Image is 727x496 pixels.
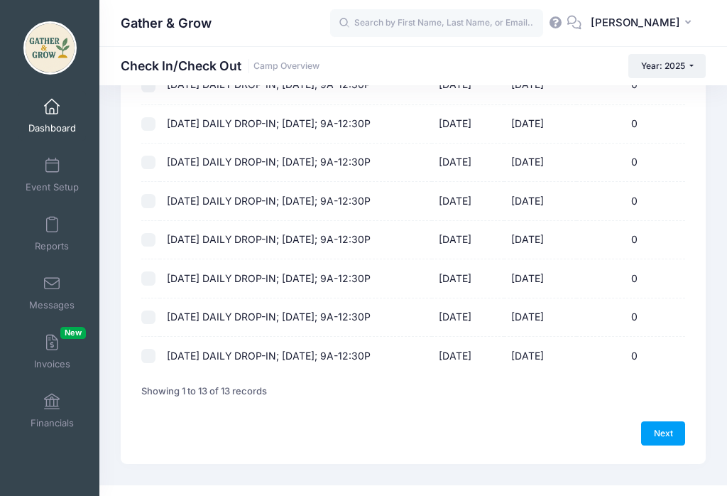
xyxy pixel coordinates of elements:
td: [DATE] [432,105,504,144]
h1: Check In/Check Out [121,58,319,73]
td: [DATE] [432,182,504,220]
td: [DATE] DAILY DROP-IN; [DATE]; 9A-12:30P [160,298,432,337]
td: 0 [576,144,685,182]
td: 0 [576,182,685,220]
span: Financials [31,417,74,429]
td: [DATE] [504,182,576,220]
td: [DATE] [432,221,504,259]
td: 0 [576,298,685,337]
td: [DATE] [504,259,576,298]
a: Dashboard [18,91,86,141]
a: Camp Overview [253,61,319,72]
div: Showing 1 to 13 of 13 records [141,375,267,408]
a: Messages [18,268,86,318]
td: 0 [576,221,685,259]
td: [DATE] DAILY DROP-IN; [DATE]; 9A-12:30P [160,105,432,144]
td: 0 [576,337,685,374]
td: [DATE] DAILY DROP-IN; [DATE]; 9A-12:30P [160,182,432,220]
span: Messages [29,299,75,311]
td: [DATE] DAILY DROP-IN; [DATE]; 9A-12:30P [160,66,432,104]
td: [DATE] [504,105,576,144]
a: InvoicesNew [18,327,86,377]
td: [DATE] DAILY DROP-IN; [DATE]; 9A-12:30P [160,337,432,374]
td: [DATE] DAILY DROP-IN; [DATE]; 9A-12:30P [160,144,432,182]
span: Dashboard [28,122,76,134]
td: [DATE] [432,144,504,182]
td: [DATE] [504,298,576,337]
td: [DATE] [432,66,504,104]
span: Reports [35,240,69,252]
button: Year: 2025 [628,54,706,78]
td: [DATE] [432,337,504,374]
input: Search by First Name, Last Name, or Email... [330,9,543,38]
td: 0 [576,105,685,144]
td: [DATE] [504,144,576,182]
a: Event Setup [18,150,86,200]
span: Event Setup [26,181,79,193]
span: New [60,327,86,339]
td: [DATE] [432,298,504,337]
td: [DATE] [432,259,504,298]
span: Invoices [34,358,70,370]
td: [DATE] [504,221,576,259]
td: 0 [576,66,685,104]
a: Financials [18,386,86,436]
td: 0 [576,259,685,298]
a: Reports [18,209,86,259]
h1: Gather & Grow [121,7,212,40]
td: [DATE] [504,337,576,374]
td: [DATE] DAILY DROP-IN; [DATE]; 9A-12:30P [160,259,432,298]
img: Gather & Grow [23,21,77,75]
td: [DATE] [504,66,576,104]
button: [PERSON_NAME] [581,7,706,40]
span: Year: 2025 [641,60,685,71]
td: [DATE] DAILY DROP-IN; [DATE]; 9A-12:30P [160,221,432,259]
a: Next [641,421,685,446]
span: [PERSON_NAME] [591,15,680,31]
